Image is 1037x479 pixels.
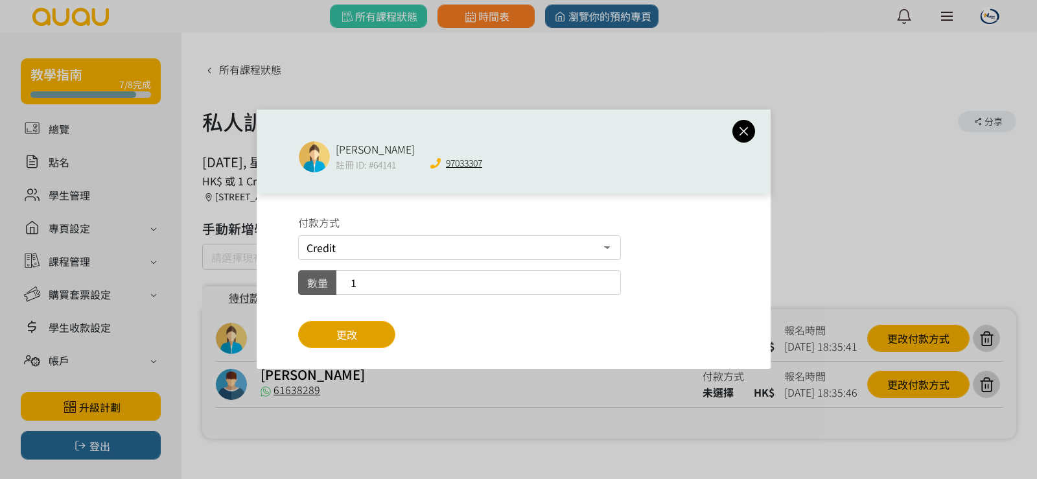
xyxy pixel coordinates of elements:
span: 數量 [307,275,328,290]
button: 更改 [298,321,395,348]
span: 97033307 [446,156,482,170]
label: 付款方式 [298,215,340,230]
div: [PERSON_NAME] [336,142,415,157]
a: 97033307 [430,156,482,170]
span: 註冊 ID: #64141 [336,157,415,172]
span: 更改 [336,327,357,342]
a: [PERSON_NAME] 註冊 ID: #64141 [298,141,415,173]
